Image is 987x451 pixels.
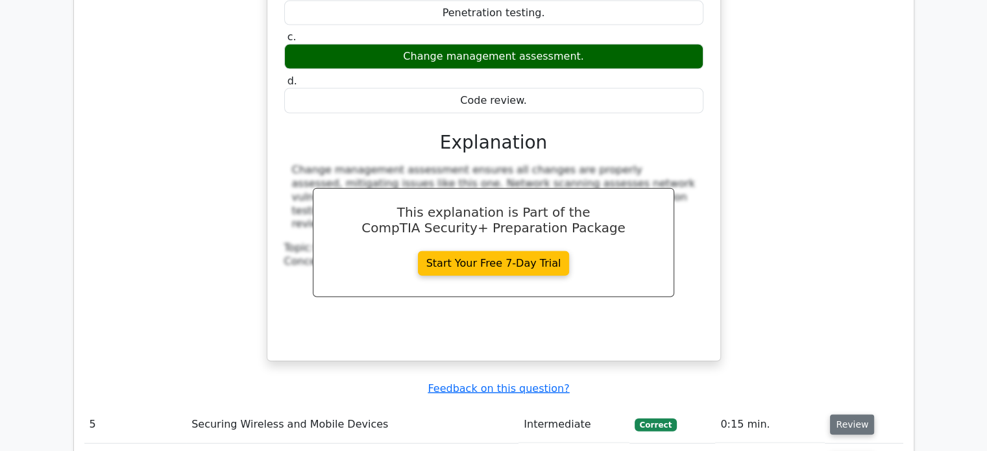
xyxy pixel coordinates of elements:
div: Topic: [284,241,703,255]
td: Securing Wireless and Mobile Devices [186,406,518,443]
span: d. [287,75,297,87]
a: Feedback on this question? [428,382,569,395]
div: Change management assessment. [284,44,703,69]
div: Code review. [284,88,703,114]
td: 0:15 min. [715,406,825,443]
span: Correct [635,419,677,432]
td: 5 [84,406,187,443]
h3: Explanation [292,132,696,154]
div: Concept: [284,255,703,269]
a: Start Your Free 7-Day Trial [418,251,570,276]
button: Review [830,415,874,435]
td: Intermediate [518,406,629,443]
span: c. [287,30,297,43]
div: Penetration testing. [284,1,703,26]
div: Change management assessment ensures all changes are properly assessed, mitigating issues like th... [292,164,696,231]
